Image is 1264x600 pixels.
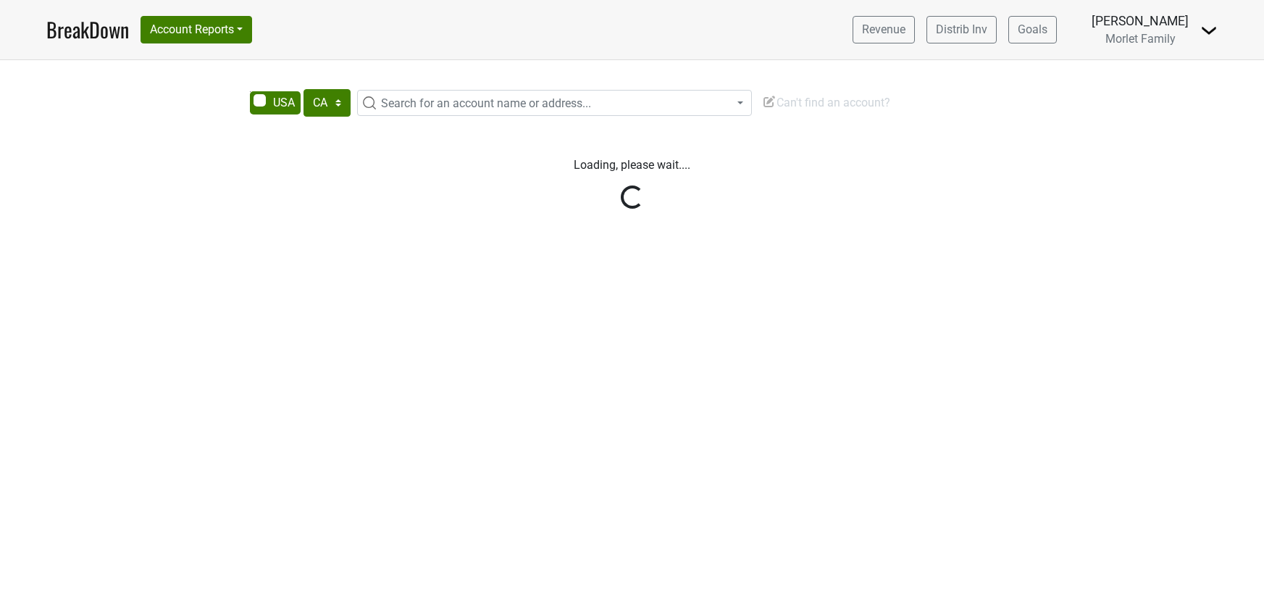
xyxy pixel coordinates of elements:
[853,16,915,43] a: Revenue
[230,157,1034,174] p: Loading, please wait....
[1200,22,1218,39] img: Dropdown Menu
[1105,32,1176,46] span: Morlet Family
[762,96,890,109] span: Can't find an account?
[762,94,777,109] img: Edit
[141,16,252,43] button: Account Reports
[1092,12,1189,30] div: [PERSON_NAME]
[1008,16,1057,43] a: Goals
[926,16,997,43] a: Distrib Inv
[46,14,129,45] a: BreakDown
[381,96,591,110] span: Search for an account name or address...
